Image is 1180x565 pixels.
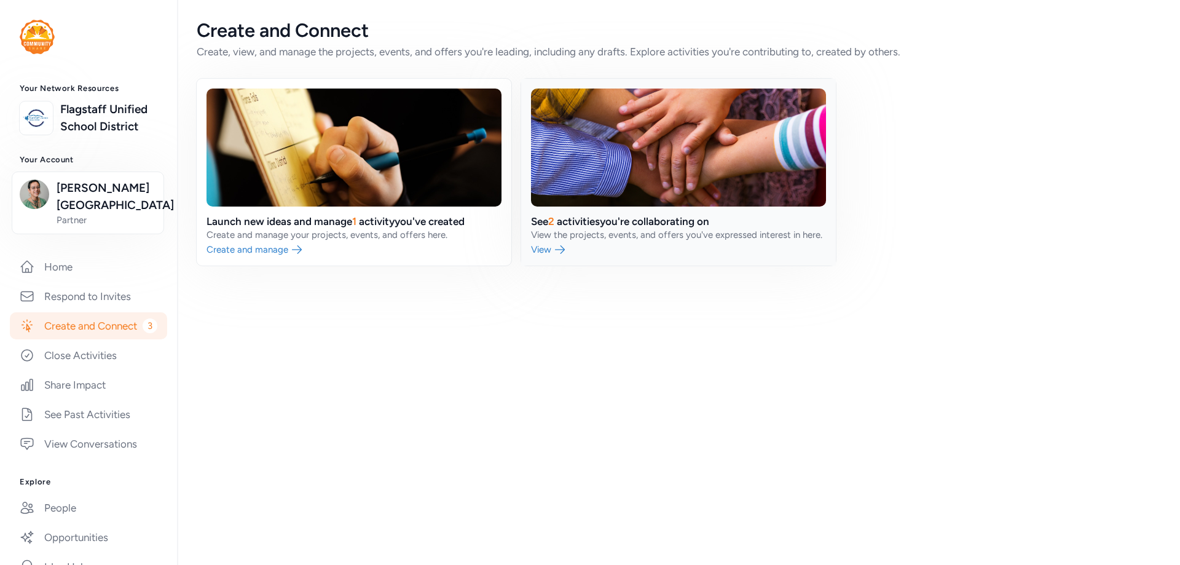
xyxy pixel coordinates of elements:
[60,101,157,135] a: Flagstaff Unified School District
[20,477,157,487] h3: Explore
[23,105,50,132] img: logo
[197,44,1160,59] div: Create, view, and manage the projects, events, and offers you're leading, including any drafts. E...
[10,371,167,398] a: Share Impact
[10,253,167,280] a: Home
[10,524,167,551] a: Opportunities
[10,283,167,310] a: Respond to Invites
[10,401,167,428] a: See Past Activities
[20,20,55,54] img: logo
[143,318,157,333] span: 3
[57,180,156,214] span: [PERSON_NAME][GEOGRAPHIC_DATA]
[197,20,1160,42] div: Create and Connect
[10,494,167,521] a: People
[12,172,164,234] button: [PERSON_NAME][GEOGRAPHIC_DATA]Partner
[10,342,167,369] a: Close Activities
[10,430,167,457] a: View Conversations
[20,84,157,93] h3: Your Network Resources
[20,155,157,165] h3: Your Account
[10,312,167,339] a: Create and Connect3
[57,214,156,226] span: Partner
